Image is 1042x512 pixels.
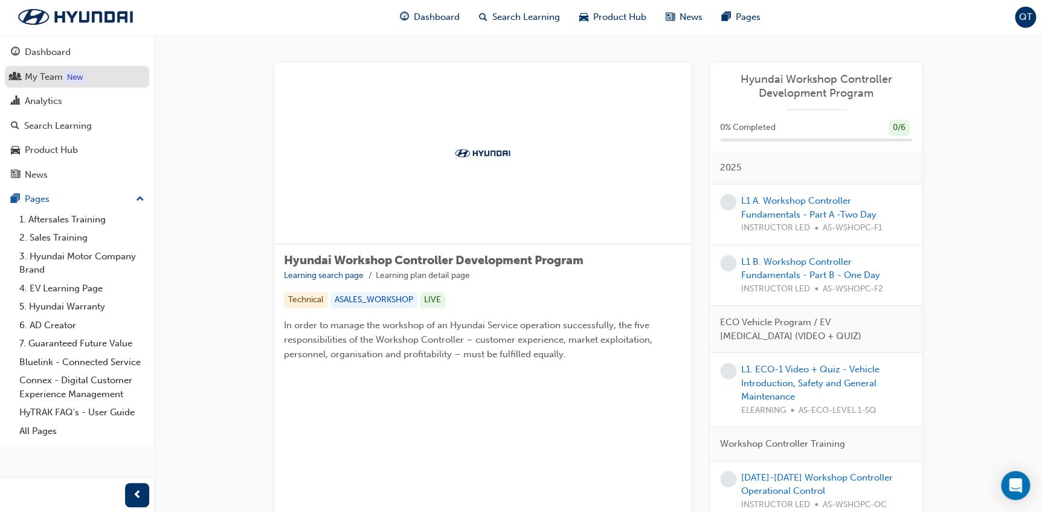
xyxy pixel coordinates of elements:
[14,228,149,247] a: 2. Sales Training
[823,498,887,512] span: AS-WSHOPC-OC
[65,71,85,83] div: Tooltip anchor
[14,371,149,403] a: Connex - Digital Customer Experience Management
[376,269,470,283] li: Learning plan detail page
[712,5,770,30] a: pages-iconPages
[14,353,149,372] a: Bluelink - Connected Service
[666,10,675,25] span: news-icon
[11,72,20,83] span: people-icon
[722,10,731,25] span: pages-icon
[14,210,149,229] a: 1. Aftersales Training
[14,247,149,279] a: 3. Hyundai Motor Company Brand
[741,195,876,220] a: L1 A. Workshop Controller Fundamentals - Part A -Two Day
[5,139,149,161] a: Product Hub
[823,282,883,296] span: AS-WSHOPC-F2
[720,255,736,271] span: learningRecordVerb_NONE-icon
[6,4,145,30] img: Trak
[741,364,880,402] a: L1. ECO-1 Video + Quiz - Vehicle Introduction, Safety and General Maintenance
[25,143,78,157] div: Product Hub
[284,253,584,267] span: Hyundai Workshop Controller Development Program
[5,90,149,112] a: Analytics
[330,292,417,308] div: ASALES_WORKSHOP
[25,94,62,108] div: Analytics
[741,256,880,281] a: L1 B. Workshop Controller Fundamentals - Part B - One Day
[492,10,560,24] span: Search Learning
[469,5,570,30] a: search-iconSearch Learning
[14,403,149,422] a: HyTRAK FAQ's - User Guide
[1015,7,1036,28] button: QT
[284,270,364,280] a: Learning search page
[1019,10,1032,24] span: QT
[400,10,409,25] span: guage-icon
[720,73,912,100] a: Hyundai Workshop Controller Development Program
[741,498,810,512] span: INSTRUCTOR LED
[5,66,149,88] a: My Team
[720,121,776,135] span: 0 % Completed
[720,471,736,487] span: learningRecordVerb_NONE-icon
[720,316,902,343] span: ECO Vehicle Program / EV [MEDICAL_DATA] (VIDEO + QUIZ)
[741,282,810,296] span: INSTRUCTOR LED
[5,188,149,210] button: Pages
[24,119,92,133] div: Search Learning
[656,5,712,30] a: news-iconNews
[741,472,893,497] a: [DATE]-[DATE] Workshop Controller Operational Control
[5,39,149,188] button: DashboardMy TeamAnalyticsSearch LearningProduct HubNews
[5,41,149,63] a: Dashboard
[390,5,469,30] a: guage-iconDashboard
[479,10,487,25] span: search-icon
[136,192,144,207] span: up-icon
[11,96,20,107] span: chart-icon
[720,437,845,451] span: Workshop Controller Training
[14,422,149,441] a: All Pages
[5,164,149,186] a: News
[741,404,786,418] span: ELEARNING
[823,221,883,235] span: AS-WSHOPC-F1
[11,145,20,156] span: car-icon
[25,192,50,206] div: Pages
[133,488,142,503] span: prev-icon
[5,115,149,137] a: Search Learning
[449,147,516,159] img: Trak
[14,279,149,298] a: 4. EV Learning Page
[1001,471,1030,500] div: Open Intercom Messenger
[579,10,588,25] span: car-icon
[11,170,20,181] span: news-icon
[414,10,460,24] span: Dashboard
[25,45,71,59] div: Dashboard
[720,194,736,210] span: learningRecordVerb_NONE-icon
[720,161,741,175] span: 2025
[741,221,810,235] span: INSTRUCTOR LED
[284,292,328,308] div: Technical
[570,5,656,30] a: car-iconProduct Hub
[736,10,761,24] span: Pages
[720,363,736,379] span: learningRecordVerb_NONE-icon
[14,316,149,335] a: 6. AD Creator
[11,194,20,205] span: pages-icon
[11,47,20,58] span: guage-icon
[889,120,910,136] div: 0 / 6
[11,121,19,132] span: search-icon
[25,168,48,182] div: News
[284,320,655,360] span: In order to manage the workshop of an Hyundai Service operation successfully, the five responsibi...
[593,10,646,24] span: Product Hub
[14,334,149,353] a: 7. Guaranteed Future Value
[680,10,703,24] span: News
[14,297,149,316] a: 5. Hyundai Warranty
[420,292,445,308] div: LIVE
[25,70,63,84] div: My Team
[799,404,876,418] span: AS-ECO-LEVEL 1-SQ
